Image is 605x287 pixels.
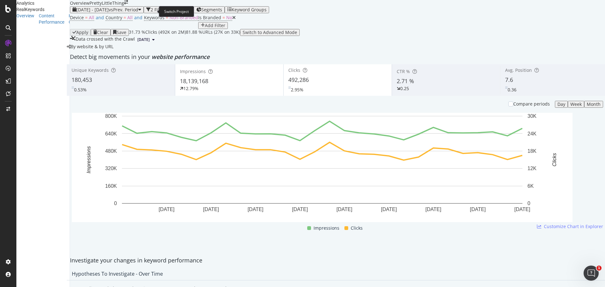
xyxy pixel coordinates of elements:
text: [DATE] [381,207,397,212]
div: Data crossed with the Crawl [76,36,135,43]
span: = [166,14,168,20]
span: Is Branded [198,14,221,20]
button: Month [584,101,603,108]
text: [DATE] [248,207,263,212]
div: Save [117,30,126,35]
div: Clear [97,30,108,35]
span: 1 [596,266,602,271]
text: 800K [105,113,117,119]
text: Clicks [552,153,557,167]
div: 0.25 [400,85,409,92]
span: Non-Branded [170,14,198,20]
img: Equal [72,87,74,89]
div: 2 Filters Applied [151,7,185,12]
text: 24K [527,131,537,136]
text: 0 [114,201,117,206]
button: Clear [91,29,111,36]
span: = [124,14,126,20]
text: 0 [527,201,530,206]
span: Avg. Position [505,67,532,73]
button: Switch to Advanced Mode [240,29,300,36]
div: Content Performance [39,13,64,25]
text: [DATE] [158,207,174,212]
text: 480K [105,148,117,154]
div: Switch to Advanced Mode [243,30,297,35]
div: Add Filter [205,23,225,28]
div: 2.95% [291,87,303,93]
div: 12.79% [183,85,199,92]
img: Equal [288,87,291,89]
div: Hypotheses to Investigate - Over Time [72,271,163,277]
button: [DATE] - [DATE]vsPrev. Period [70,6,144,13]
button: Day [555,101,568,108]
text: 30K [527,113,537,119]
span: 2023 Sep. 8th [137,37,150,43]
button: Segments [194,6,225,13]
span: All [127,14,133,20]
text: 12K [527,166,537,171]
button: Save [111,29,129,36]
iframe: Intercom live chat [584,266,599,281]
span: website performance [152,53,210,60]
div: Investigate your changes in keyword performance [70,256,605,265]
div: legacy label [67,43,113,50]
div: Switch Project [159,6,194,17]
span: [DATE] - [DATE] [76,7,109,13]
text: Impressions [86,146,91,173]
button: Apply [70,29,91,36]
div: Week [570,102,582,107]
span: 18,139,168 [180,77,208,85]
span: = [222,14,225,20]
text: 160K [105,183,117,189]
span: 492,286 [288,76,309,83]
div: 81.88 % URLs ( 27K on 33K ) [186,29,240,36]
a: Keyword Groups [69,13,86,25]
span: 180,453 [72,76,92,83]
text: [DATE] [292,207,308,212]
div: RealKeywords [16,6,70,13]
span: 7.6 [505,76,513,83]
button: Add Filter [198,22,228,29]
span: Segments [201,7,222,13]
div: Compare periods [513,101,550,107]
div: Keyword Groups [232,7,267,12]
span: Impressions [180,68,206,74]
span: By website & by URL [71,43,113,49]
span: vs Prev. Period [109,7,138,13]
div: Apply [76,30,88,35]
button: Week [568,101,584,108]
text: 640K [105,131,117,136]
span: Unique Keywords [72,67,109,73]
svg: A chart. [72,113,573,222]
text: [DATE] [514,207,530,212]
text: [DATE] [470,207,486,212]
span: Customize Chart in Explorer [544,223,603,230]
span: No [226,14,232,20]
text: [DATE] [425,207,441,212]
span: Impressions [314,224,339,232]
span: = [85,14,88,20]
span: Clicks [288,67,300,73]
div: 0.53% [74,87,87,93]
text: 18K [527,148,537,154]
text: [DATE] [203,207,219,212]
button: Keyword Groups [225,6,269,13]
text: 320K [105,166,117,171]
span: Country [106,14,122,20]
text: 6K [527,183,534,189]
span: and [96,14,104,20]
span: Clicks [351,224,363,232]
span: Keywords [144,14,164,20]
img: Equal [505,87,508,89]
span: 2.71 % [397,77,414,85]
span: All [89,14,94,20]
div: 0.36 [508,87,516,93]
a: Overview [16,13,34,19]
a: Customize Chart in Explorer [537,223,603,230]
div: Month [587,102,601,107]
div: Day [557,102,565,107]
span: CTR % [397,68,410,74]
